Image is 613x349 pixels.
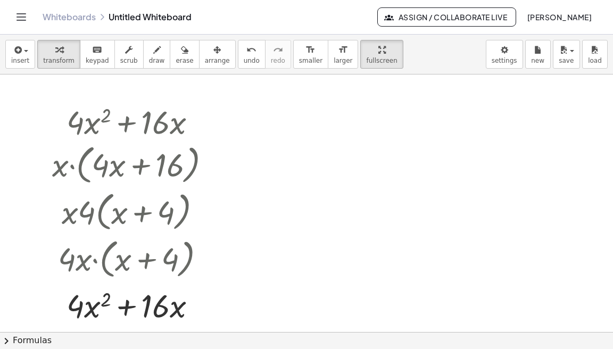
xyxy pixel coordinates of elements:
[531,57,544,64] span: new
[386,12,507,22] span: Assign / Collaborate Live
[114,40,144,69] button: scrub
[92,44,102,56] i: keyboard
[246,44,256,56] i: undo
[5,40,35,69] button: insert
[43,57,74,64] span: transform
[588,57,602,64] span: load
[43,12,96,22] a: Whiteboards
[199,40,236,69] button: arrange
[11,57,29,64] span: insert
[265,40,291,69] button: redoredo
[366,57,397,64] span: fullscreen
[273,44,283,56] i: redo
[271,57,285,64] span: redo
[176,57,193,64] span: erase
[527,12,592,22] span: [PERSON_NAME]
[305,44,316,56] i: format_size
[293,40,328,69] button: format_sizesmaller
[299,57,322,64] span: smaller
[328,40,358,69] button: format_sizelarger
[582,40,608,69] button: load
[205,57,230,64] span: arrange
[13,9,30,26] button: Toggle navigation
[86,57,109,64] span: keypad
[553,40,580,69] button: save
[80,40,115,69] button: keyboardkeypad
[377,7,516,27] button: Assign / Collaborate Live
[170,40,199,69] button: erase
[492,57,517,64] span: settings
[149,57,165,64] span: draw
[525,40,551,69] button: new
[559,57,574,64] span: save
[238,40,266,69] button: undoundo
[334,57,352,64] span: larger
[244,57,260,64] span: undo
[120,57,138,64] span: scrub
[143,40,171,69] button: draw
[37,40,80,69] button: transform
[518,7,600,27] button: [PERSON_NAME]
[486,40,523,69] button: settings
[338,44,348,56] i: format_size
[360,40,403,69] button: fullscreen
